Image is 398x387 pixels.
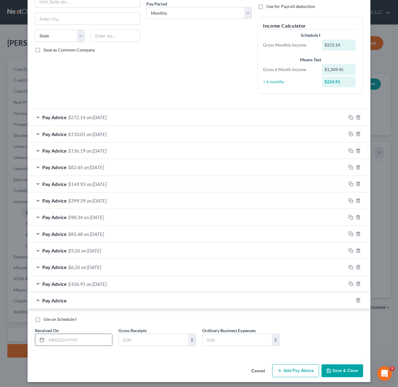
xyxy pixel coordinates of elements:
[266,4,315,9] span: Use for Payroll deduction
[272,334,279,346] div: $
[260,66,319,73] div: Gross 6 Month Income
[42,298,67,303] span: Pay Advice
[68,181,85,187] span: $149.93
[81,248,101,253] span: on [DATE]
[260,42,319,48] div: Gross Monthly Income
[42,231,67,237] span: Pay Advice
[68,231,83,237] span: $85.48
[87,148,107,154] span: on [DATE]
[68,248,80,253] span: $9.26
[84,231,104,237] span: on [DATE]
[68,264,80,270] span: $6.26
[202,327,256,334] label: Ordinary Business Expenses
[322,64,356,75] div: $1,349.45
[42,281,67,287] span: Pay Advice
[322,76,356,87] div: $224.91
[43,47,95,52] span: Save as Common Company
[263,57,358,63] div: Means Test
[42,181,67,187] span: Pay Advice
[68,281,85,287] span: $106.91
[42,164,67,170] span: Pay Advice
[87,181,107,187] span: on [DATE]
[87,198,107,203] span: on [DATE]
[260,79,319,85] div: ÷ 6 months
[91,30,140,42] input: Enter zip...
[263,22,358,30] h5: Income Calculator
[263,32,358,38] div: Schedule I
[42,148,67,154] span: Pay Advice
[377,366,392,381] iframe: Intercom live chat
[42,214,67,220] span: Pay Advice
[202,334,272,346] input: 0.00
[68,214,83,220] span: $98.34
[47,334,112,346] input: MM/DD/YYYY
[68,148,85,154] span: $136.19
[42,131,67,137] span: Pay Advice
[321,364,363,377] button: Save & Close
[390,366,395,371] span: 5
[188,334,196,346] div: $
[42,198,67,203] span: Pay Advice
[42,114,67,120] span: Pay Advice
[87,114,107,120] span: on [DATE]
[118,327,147,334] label: Gross Receipts
[246,365,270,377] button: Cancel
[42,264,67,270] span: Pay Advice
[84,214,104,220] span: on [DATE]
[43,317,77,322] span: Use on Schedule I
[272,364,319,377] button: Add Pay Advice
[87,131,107,137] span: on [DATE]
[68,198,85,203] span: $399.39
[35,13,140,25] input: Enter city...
[42,248,67,253] span: Pay Advice
[322,40,356,51] div: $272.14
[119,334,188,346] input: 0.00
[68,164,83,170] span: $82.45
[81,264,101,270] span: on [DATE]
[87,281,107,287] span: on [DATE]
[68,131,85,137] span: $110.01
[146,1,167,6] span: Pay Period
[84,164,104,170] span: on [DATE]
[35,328,59,333] span: Received On
[68,114,85,120] span: $272.14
